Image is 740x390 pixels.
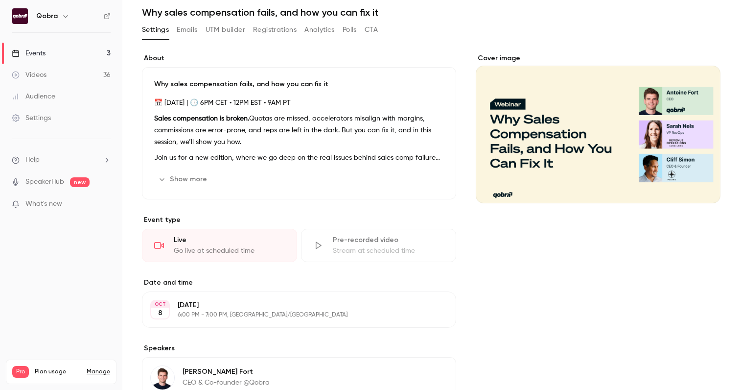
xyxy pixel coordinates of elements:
p: Join us for a new edition, where we go deep on the real issues behind sales comp failure and how ... [154,152,444,164]
p: 8 [158,308,162,318]
iframe: Noticeable Trigger [99,200,111,209]
button: Polls [343,22,357,38]
label: About [142,53,456,63]
span: Pro [12,366,29,378]
a: Manage [87,368,110,376]
button: Registrations [253,22,297,38]
label: Speakers [142,343,456,353]
strong: Sales compensation is broken. [154,115,249,122]
h1: Why sales compensation fails, and how you can fix it [142,6,720,18]
p: [PERSON_NAME] Fort [183,367,270,377]
p: [DATE] [178,300,404,310]
div: Events [12,49,46,58]
div: Pre-recorded video [333,235,444,245]
div: Settings [12,113,51,123]
div: Videos [12,70,46,80]
p: Event type [142,215,456,225]
p: Why sales compensation fails, and how you can fix it [154,79,444,89]
p: 📅 [DATE] | 🕕 6PM CET • 12PM EST • 9AM PT [154,97,444,109]
button: Analytics [304,22,335,38]
span: What's new [25,199,62,209]
button: Emails [177,22,197,38]
span: Help [25,155,40,165]
img: Qobra [12,8,28,24]
div: Stream at scheduled time [333,246,444,256]
button: Settings [142,22,169,38]
div: OCT [151,301,169,308]
div: LiveGo live at scheduled time [142,229,297,262]
h6: Qobra [36,11,58,21]
div: Audience [12,92,55,101]
label: Date and time [142,278,456,288]
p: 6:00 PM - 7:00 PM, [GEOGRAPHIC_DATA]/[GEOGRAPHIC_DATA] [178,311,404,319]
img: Antoine Fort [151,366,174,390]
div: Go live at scheduled time [174,246,285,256]
li: help-dropdown-opener [12,155,111,165]
a: SpeakerHub [25,177,64,187]
label: Cover image [476,53,720,63]
button: Show more [154,171,213,187]
button: CTA [365,22,378,38]
span: new [70,177,90,187]
p: Quotas are missed, accelerators misalign with margins, commissions are error-prone, and reps are ... [154,113,444,148]
span: Plan usage [35,368,81,376]
section: Cover image [476,53,720,203]
p: CEO & Co-founder @Qobra [183,378,270,388]
div: Pre-recorded videoStream at scheduled time [301,229,456,262]
div: Live [174,235,285,245]
button: UTM builder [206,22,245,38]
